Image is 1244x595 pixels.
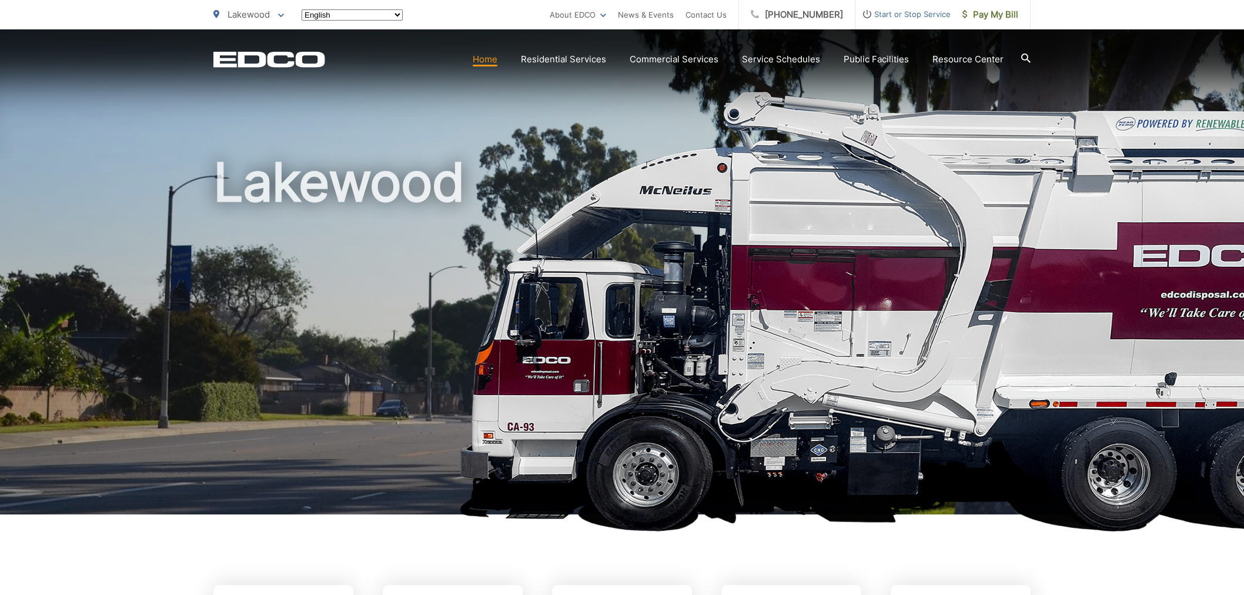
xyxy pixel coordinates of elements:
select: Select a language [302,9,403,21]
a: Public Facilities [844,52,909,66]
h1: Lakewood [213,153,1031,525]
a: Resource Center [932,52,1004,66]
a: Commercial Services [630,52,718,66]
a: Contact Us [685,8,727,22]
span: Lakewood [228,9,270,20]
a: Residential Services [521,52,606,66]
a: EDCD logo. Return to the homepage. [213,51,325,68]
a: Home [473,52,497,66]
a: News & Events [618,8,674,22]
span: Pay My Bill [962,8,1018,22]
a: About EDCO [550,8,606,22]
a: Service Schedules [742,52,820,66]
